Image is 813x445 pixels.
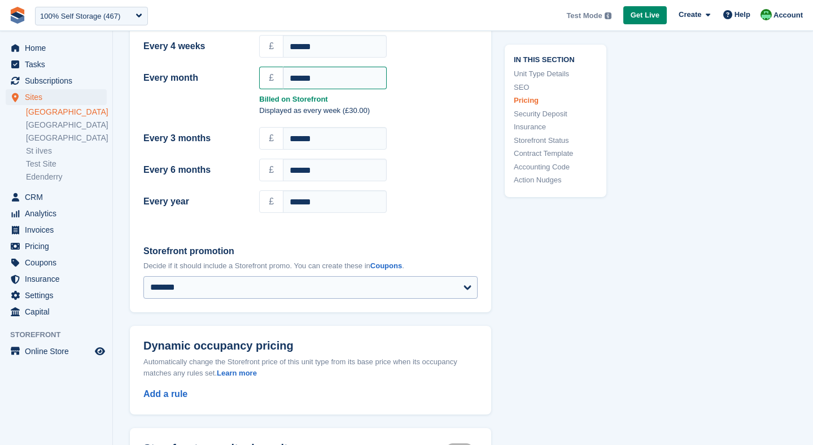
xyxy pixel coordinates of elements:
a: menu [6,189,107,205]
a: menu [6,222,107,238]
div: Automatically change the Storefront price of this unit type from its base price when its occupanc... [143,356,478,378]
span: Home [25,40,93,56]
label: Every 6 months [143,163,246,177]
span: Help [735,9,750,20]
label: Every 3 months [143,132,246,145]
img: stora-icon-8386f47178a22dfd0bd8f6a31ec36ba5ce8667c1dd55bd0f319d3a0aa187defe.svg [9,7,26,24]
span: Tasks [25,56,93,72]
span: Test Mode [566,10,602,21]
img: Laura Carlisle [760,9,772,20]
a: St iIves [26,146,107,156]
div: 100% Self Storage (467) [40,11,120,22]
span: Online Store [25,343,93,359]
span: Sites [25,89,93,105]
a: Learn more [217,369,257,377]
a: menu [6,304,107,320]
p: Decide if it should include a Storefront promo. You can create these in . [143,260,478,272]
span: Analytics [25,206,93,221]
span: In this section [514,53,597,64]
a: Preview store [93,344,107,358]
span: Storefront [10,329,112,341]
a: Unit Type Details [514,68,597,80]
a: Accounting Code [514,161,597,172]
a: menu [6,238,107,254]
span: Insurance [25,271,93,287]
span: Get Live [631,10,659,21]
a: menu [6,255,107,271]
a: [GEOGRAPHIC_DATA] [26,133,107,143]
a: Insurance [514,121,597,133]
a: menu [6,89,107,105]
span: Invoices [25,222,93,238]
a: Edenderry [26,172,107,182]
a: Add a rule [143,389,187,399]
a: [GEOGRAPHIC_DATA] [26,107,107,117]
img: icon-info-grey-7440780725fd019a000dd9b08b2336e03edf1995a4989e88bcd33f0948082b44.svg [605,12,611,19]
span: Account [773,10,803,21]
a: menu [6,343,107,359]
span: CRM [25,189,93,205]
a: menu [6,56,107,72]
a: menu [6,271,107,287]
a: menu [6,287,107,303]
a: Get Live [623,6,667,25]
span: Pricing [25,238,93,254]
span: Create [679,9,701,20]
span: Dynamic occupancy pricing [143,339,294,352]
a: Coupons [370,261,402,270]
span: Coupons [25,255,93,271]
a: Pricing [514,95,597,106]
a: Contract Template [514,148,597,159]
a: menu [6,206,107,221]
a: Security Deposit [514,108,597,119]
a: SEO [514,81,597,93]
span: Capital [25,304,93,320]
a: menu [6,40,107,56]
a: Action Nudges [514,174,597,186]
label: Storefront promotion [143,245,478,258]
a: menu [6,73,107,89]
label: Every 4 weeks [143,40,246,53]
a: [GEOGRAPHIC_DATA] [26,120,107,130]
a: Test Site [26,159,107,169]
label: Every year [143,195,246,208]
span: Subscriptions [25,73,93,89]
p: Displayed as every week (£30.00) [259,105,478,116]
span: Settings [25,287,93,303]
a: Storefront Status [514,134,597,146]
label: Every month [143,71,246,85]
strong: Billed on Storefront [259,94,478,105]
